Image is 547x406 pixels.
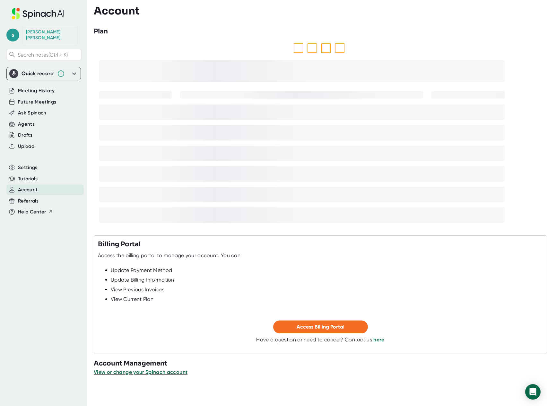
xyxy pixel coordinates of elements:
[18,164,38,171] button: Settings
[6,29,19,41] span: s
[297,324,344,330] span: Access Billing Portal
[18,121,35,128] button: Agents
[26,29,74,41] div: Scott Moody
[373,337,384,343] a: here
[18,208,53,216] button: Help Center
[18,208,46,216] span: Help Center
[18,175,38,183] button: Tutorials
[94,5,140,17] h3: Account
[18,143,34,150] button: Upload
[94,359,547,368] h3: Account Management
[94,27,108,36] h3: Plan
[18,87,55,95] button: Meeting History
[18,98,56,106] button: Future Meetings
[94,369,187,375] span: View or change your Spinach account
[98,239,141,249] h3: Billing Portal
[111,277,543,283] div: Update Billing Information
[111,286,543,293] div: View Previous Invoices
[94,368,187,376] button: View or change your Spinach account
[18,197,39,205] button: Referrals
[111,296,543,302] div: View Current Plan
[273,320,368,333] button: Access Billing Portal
[525,384,541,400] div: Open Intercom Messenger
[18,52,68,58] span: Search notes (Ctrl + K)
[98,252,242,259] div: Access the billing portal to manage your account. You can:
[111,267,543,274] div: Update Payment Method
[18,131,32,139] button: Drafts
[9,67,78,80] div: Quick record
[18,109,47,117] button: Ask Spinach
[18,186,38,194] button: Account
[22,70,54,77] div: Quick record
[256,337,384,343] div: Have a question or need to cancel? Contact us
